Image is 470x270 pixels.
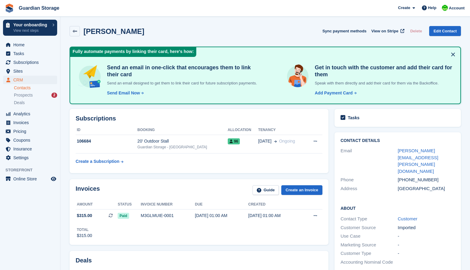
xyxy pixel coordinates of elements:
th: Due [195,200,248,209]
h2: About [341,205,455,211]
div: [PHONE_NUMBER] [398,176,455,183]
div: - [398,250,455,257]
h4: Get in touch with the customer and add their card for them [312,64,453,78]
a: menu [3,145,57,153]
th: Booking [137,125,227,135]
a: Customer [398,216,417,221]
div: 2 [51,93,57,98]
h2: Invoices [76,185,100,195]
div: - [398,233,455,240]
img: get-in-touch-e3e95b6451f4e49772a6039d3abdde126589d6f45a760754adfa51be33bf0f70.svg [286,64,310,89]
a: Guardian Storage [16,3,62,13]
div: Send Email Now [107,90,140,96]
span: Coupons [13,136,50,144]
span: Invoices [13,118,50,127]
th: Invoice number [141,200,195,209]
div: [DATE] 01:00 AM [248,212,302,219]
a: menu [3,153,57,162]
th: ID [76,125,137,135]
button: Delete [408,26,424,36]
span: 96 [228,138,240,144]
a: menu [3,58,57,67]
div: Total [77,227,92,232]
div: - [398,242,455,249]
a: menu [3,76,57,84]
span: Online Store [13,175,50,183]
p: Send an email designed to get them to link their card for future subscription payments. [105,80,261,86]
a: menu [3,67,57,75]
a: menu [3,118,57,127]
a: Create a Subscription [76,156,123,167]
a: Add Payment Card [312,90,357,96]
span: Home [13,41,50,49]
div: Email [341,147,398,175]
span: Create [398,5,410,11]
div: Accounting Nominal Code [341,259,398,266]
span: Insurance [13,145,50,153]
span: Help [428,5,436,11]
a: menu [3,41,57,49]
div: [GEOGRAPHIC_DATA] [398,185,455,192]
div: $315.00 [77,232,92,239]
div: Imported [398,224,455,231]
span: Analytics [13,110,50,118]
span: Pricing [13,127,50,136]
img: send-email-b5881ef4c8f827a638e46e229e590028c7e36e3a6c99d2365469aff88783de13.svg [77,64,102,89]
th: Allocation [228,125,258,135]
div: Address [341,185,398,192]
div: Contact Type [341,216,398,222]
p: Speak with them directly and add their card for them via the Backoffice. [312,80,453,86]
span: Account [449,5,465,11]
p: Your onboarding [13,23,49,27]
th: Created [248,200,302,209]
div: 106684 [76,138,137,144]
span: Ongoing [279,139,295,143]
img: Andrew Kinakin [442,5,448,11]
a: Create an Invoice [281,185,322,195]
span: CRM [13,76,50,84]
div: Use Case [341,233,398,240]
div: 20' Outdoor Stall [137,138,227,144]
button: Sync payment methods [322,26,367,36]
span: View on Stripe [371,28,398,34]
a: menu [3,110,57,118]
span: Settings [13,153,50,162]
a: [PERSON_NAME][EMAIL_ADDRESS][PERSON_NAME][DOMAIN_NAME] [398,148,438,174]
img: stora-icon-8386f47178a22dfd0bd8f6a31ec36ba5ce8667c1dd55bd0f319d3a0aa187defe.svg [5,4,14,13]
a: Contacts [14,85,57,91]
span: Storefront [5,167,60,173]
span: Subscriptions [13,58,50,67]
div: Marketing Source [341,242,398,249]
span: Paid [118,213,129,219]
th: Amount [76,200,118,209]
a: Preview store [50,175,57,183]
a: menu [3,136,57,144]
a: menu [3,175,57,183]
h2: Tasks [348,115,360,120]
span: [DATE] [258,138,272,144]
a: Guide [253,185,279,195]
div: Create a Subscription [76,158,119,165]
th: Tenancy [258,125,306,135]
h2: Contact Details [341,138,455,143]
h4: Send an email in one-click that encourages them to link their card [105,64,261,78]
span: $315.00 [77,212,92,219]
div: Guardian Storage - [GEOGRAPHIC_DATA] [137,144,227,150]
p: View next steps [13,28,49,33]
a: Your onboarding View next steps [3,20,57,36]
div: Fully automate payments by linking their card, here's how: [70,47,196,57]
a: Prospects 2 [14,92,57,98]
a: menu [3,49,57,58]
h2: Deals [76,257,92,264]
span: Sites [13,67,50,75]
span: Deals [14,100,25,106]
div: Phone [341,176,398,183]
th: Status [118,200,141,209]
div: Customer Source [341,224,398,231]
h2: Subscriptions [76,115,322,122]
span: Tasks [13,49,50,58]
a: Edit Contact [429,26,461,36]
div: Customer Type [341,250,398,257]
div: [DATE] 01:00 AM [195,212,248,219]
a: menu [3,127,57,136]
